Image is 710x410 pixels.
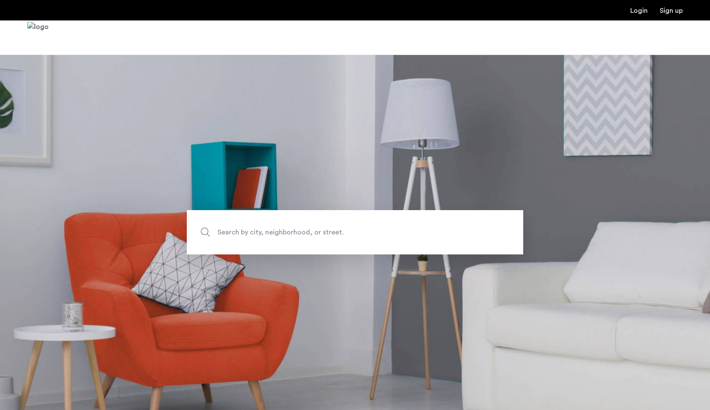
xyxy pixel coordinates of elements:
[217,227,453,238] span: Search by city, neighborhood, or street.
[630,7,648,14] a: Login
[660,7,683,14] a: Registration
[27,22,49,54] a: Cazamio Logo
[187,210,523,254] input: Apartment Search
[27,22,49,54] img: logo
